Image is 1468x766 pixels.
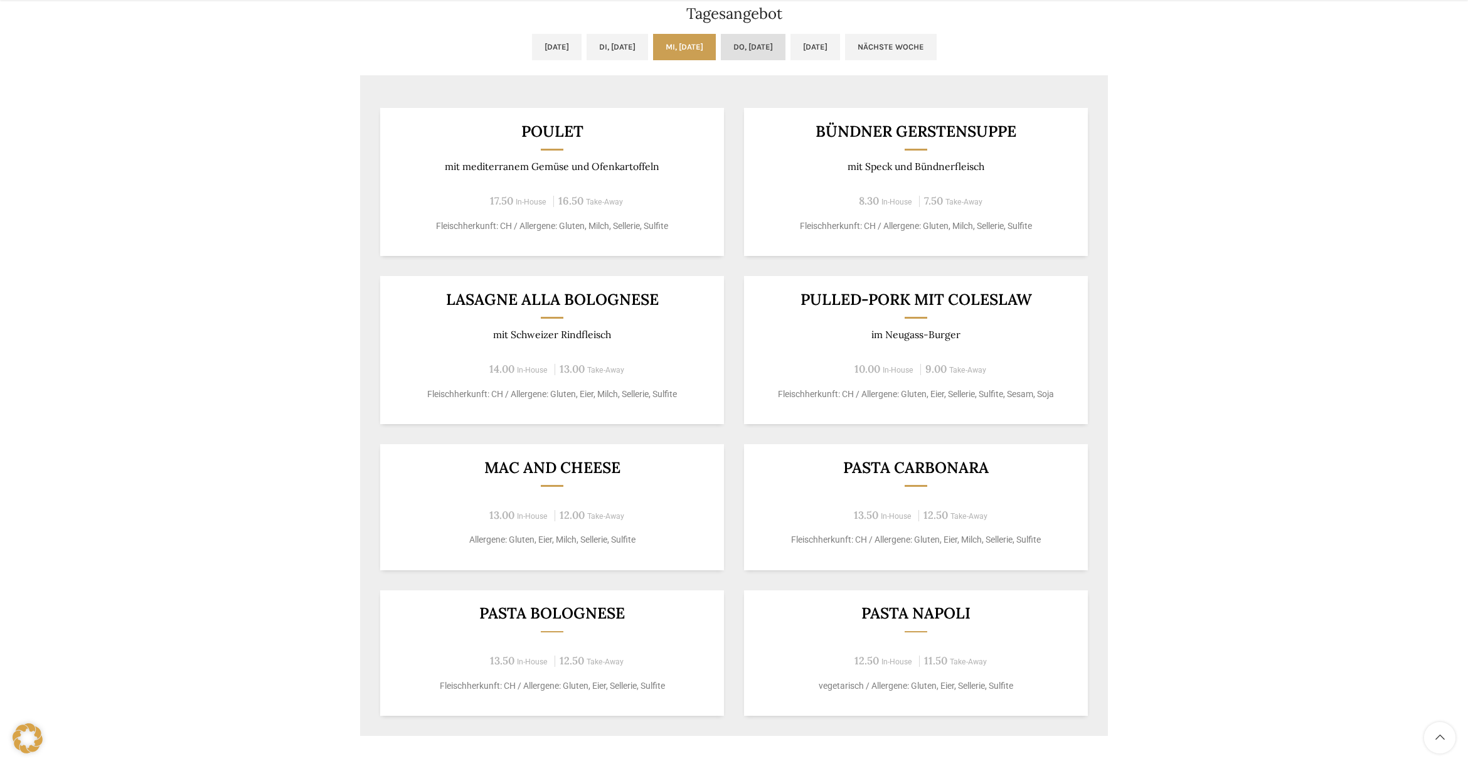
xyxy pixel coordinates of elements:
p: Fleischherkunft: CH / Allergene: Gluten, Eier, Sellerie, Sulfite [396,679,709,693]
span: Take-Away [586,198,623,206]
span: Take-Away [587,512,624,521]
span: 7.50 [924,194,943,208]
span: Take-Away [587,366,624,375]
span: 13.50 [490,654,514,668]
p: Fleischherkunft: CH / Allergene: Gluten, Eier, Milch, Sellerie, Sulfite [760,533,1073,546]
span: In-House [881,657,912,666]
span: 17.50 [490,194,513,208]
span: Take-Away [950,512,987,521]
p: vegetarisch / Allergene: Gluten, Eier, Sellerie, Sulfite [760,679,1073,693]
span: 12.50 [923,508,948,522]
h2: Tagesangebot [360,6,1108,21]
span: 14.00 [489,362,514,376]
h3: LASAGNE ALLA BOLOGNESE [396,292,709,307]
span: Take-Away [945,198,982,206]
span: In-House [517,366,548,375]
h3: Pasta Carbonara [760,460,1073,476]
span: 11.50 [924,654,947,668]
a: Scroll to top button [1424,722,1455,753]
h3: Pasta Napoli [760,605,1073,621]
p: im Neugass-Burger [760,329,1073,341]
span: In-House [517,512,548,521]
span: In-House [517,657,548,666]
p: Fleischherkunft: CH / Allergene: Gluten, Milch, Sellerie, Sulfite [760,220,1073,233]
p: Fleischherkunft: CH / Allergene: Gluten, Eier, Milch, Sellerie, Sulfite [396,388,709,401]
a: Nächste Woche [845,34,937,60]
p: mit mediterranem Gemüse und Ofenkartoffeln [396,161,709,173]
a: Mi, [DATE] [653,34,716,60]
span: In-House [881,198,912,206]
span: Take-Away [949,366,986,375]
span: 12.50 [560,654,584,668]
span: In-House [881,512,912,521]
p: mit Schweizer Rindfleisch [396,329,709,341]
span: In-House [516,198,546,206]
span: 9.00 [925,362,947,376]
span: 13.50 [854,508,878,522]
p: Fleischherkunft: CH / Allergene: Gluten, Milch, Sellerie, Sulfite [396,220,709,233]
p: mit Speck und Bündnerfleisch [760,161,1073,173]
a: [DATE] [790,34,840,60]
span: 12.50 [854,654,879,668]
p: Allergene: Gluten, Eier, Milch, Sellerie, Sulfite [396,533,709,546]
h3: Poulet [396,124,709,139]
span: 16.50 [558,194,583,208]
h3: Pulled-Pork mit Coleslaw [760,292,1073,307]
h3: Mac and Cheese [396,460,709,476]
a: Do, [DATE] [721,34,785,60]
h3: Bündner Gerstensuppe [760,124,1073,139]
span: 12.00 [560,508,585,522]
span: 10.00 [854,362,880,376]
span: In-House [883,366,913,375]
p: Fleischherkunft: CH / Allergene: Gluten, Eier, Sellerie, Sulfite, Sesam, Soja [760,388,1073,401]
h3: Pasta Bolognese [396,605,709,621]
a: [DATE] [532,34,582,60]
span: Take-Away [950,657,987,666]
span: Take-Away [587,657,624,666]
span: 13.00 [560,362,585,376]
a: Di, [DATE] [587,34,648,60]
span: 13.00 [489,508,514,522]
span: 8.30 [859,194,879,208]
